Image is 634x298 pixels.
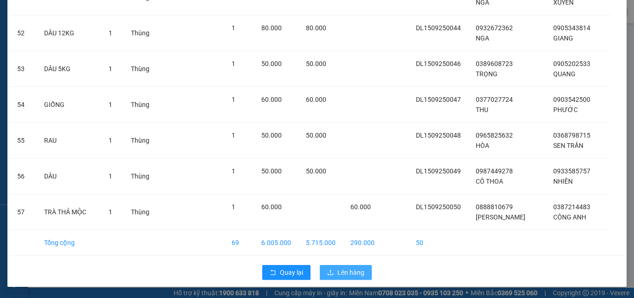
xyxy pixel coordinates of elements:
span: 0903542500 [553,96,590,103]
td: Thùng [123,87,157,123]
span: 1 [232,60,235,67]
span: [PERSON_NAME] [476,213,525,221]
span: rollback [270,269,276,277]
span: 1 [232,167,235,175]
td: Tổng cộng [37,230,101,256]
span: DL1509250050 [416,203,461,211]
td: 52 [10,15,37,51]
td: 53 [10,51,37,87]
span: NGA [476,34,489,42]
span: 80.000 [261,24,282,32]
span: 1 [232,203,235,211]
span: 0888810679 [476,203,513,211]
span: 60.000 [306,96,326,103]
td: 56 [10,159,37,194]
td: 50 [408,230,468,256]
span: Quay lại [280,267,303,278]
td: RAU [37,123,101,159]
span: 50.000 [261,167,282,175]
span: DL1509250044 [416,24,461,32]
span: 0965825632 [476,132,513,139]
button: rollbackQuay lại [262,265,311,280]
span: 1 [109,172,112,180]
span: 50.000 [261,60,282,67]
span: QUANG [553,70,576,78]
span: 60.000 [261,203,282,211]
span: 1 [232,24,235,32]
span: NHIÊN [553,178,573,185]
span: 50.000 [306,132,326,139]
td: 69 [224,230,254,256]
span: THU [476,106,488,113]
span: 0389608723 [476,60,513,67]
span: 1 [109,208,112,216]
span: CÔ THOA [476,178,503,185]
span: 60.000 [350,203,371,211]
span: 1 [232,96,235,103]
span: 1 [232,132,235,139]
li: VP [PERSON_NAME] [64,40,123,50]
td: 57 [10,194,37,230]
span: DL1509250046 [416,60,461,67]
td: 54 [10,87,37,123]
td: TRÀ THẢ MỘC [37,194,101,230]
span: 1 [109,101,112,108]
span: HÒA [476,142,489,149]
span: TRỌNG [476,70,498,78]
span: 1 [109,65,112,73]
span: Lên hàng [337,267,364,278]
span: DL1509250047 [416,96,461,103]
span: 50.000 [306,167,326,175]
span: 0933585757 [553,167,590,175]
td: DÂU 5KG [37,51,101,87]
span: 0987449278 [476,167,513,175]
td: Thùng [123,194,157,230]
span: upload [327,269,334,277]
td: Thùng [123,159,157,194]
span: 80.000 [306,24,326,32]
td: 290.000 [343,230,382,256]
span: 50.000 [261,132,282,139]
span: 1 [109,137,112,144]
span: PHƯỚC [553,106,578,113]
td: Thùng [123,51,157,87]
span: 0368798715 [553,132,590,139]
span: GIANG [553,34,573,42]
td: DÂU [37,159,101,194]
td: Thùng [123,123,157,159]
span: DL1509250048 [416,132,461,139]
button: uploadLên hàng [320,265,372,280]
span: 60.000 [261,96,282,103]
td: GIỐNG [37,87,101,123]
span: CÔNG ANH [553,213,586,221]
span: DL1509250049 [416,167,461,175]
td: 55 [10,123,37,159]
span: 0905202533 [553,60,590,67]
td: 6.005.000 [254,230,298,256]
li: VP [GEOGRAPHIC_DATA] [5,40,64,70]
span: 1 [109,29,112,37]
span: SEN TRẦN [553,142,583,149]
span: 0905343814 [553,24,590,32]
td: 5.715.000 [298,230,343,256]
td: DÂU 12KG [37,15,101,51]
span: 0932672362 [476,24,513,32]
li: Thanh Thuỷ [5,5,135,22]
span: 50.000 [306,60,326,67]
span: 0387214483 [553,203,590,211]
span: 0377027724 [476,96,513,103]
td: Thùng [123,15,157,51]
